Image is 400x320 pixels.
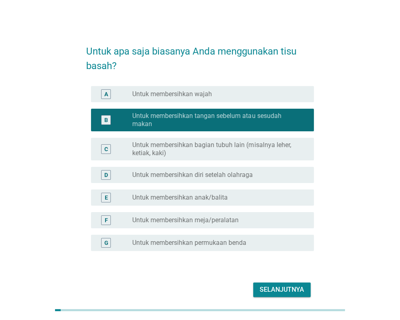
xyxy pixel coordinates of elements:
div: A [104,90,108,98]
button: Selanjutnya [253,282,311,297]
label: Untuk membersihkan bagian tubuh lain (misalnya leher, ketiak, kaki) [132,141,301,157]
div: D [104,171,108,179]
label: Untuk membersihkan anak/balita [132,194,228,202]
label: Untuk membersihkan tangan sebelum atau sesudah makan [132,112,301,128]
div: B [104,116,108,124]
label: Untuk membersihkan diri setelah olahraga [132,171,253,179]
label: Untuk membersihkan meja/peralatan [132,216,239,224]
div: C [104,145,108,153]
div: Selanjutnya [260,285,304,295]
div: F [104,216,108,224]
div: G [104,238,108,247]
label: Untuk membersihkan permukaan benda [132,239,246,247]
h2: Untuk apa saja biasanya Anda menggunakan tisu basah? [86,36,314,73]
label: Untuk membersihkan wajah [132,90,212,98]
div: E [104,193,108,202]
